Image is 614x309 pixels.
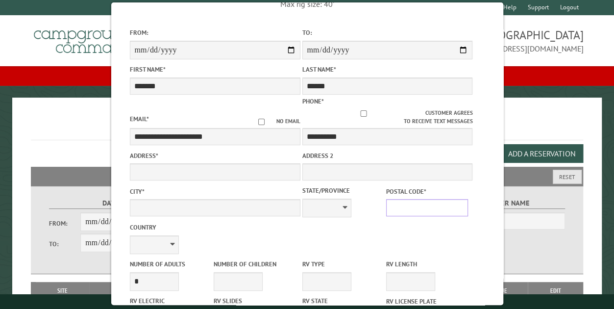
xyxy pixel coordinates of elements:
[386,297,467,306] label: RV License Plate
[302,97,323,105] label: Phone
[302,110,425,117] input: Customer agrees to receive text messages
[302,109,472,126] label: Customer agrees to receive text messages
[213,259,295,269] label: Number of Children
[246,119,276,125] input: No email
[302,186,384,195] label: State/Province
[302,151,472,160] label: Address 2
[129,187,300,196] label: City
[31,167,584,185] h2: Filters
[129,65,300,74] label: First Name
[499,144,583,163] button: Add a Reservation
[49,219,81,228] label: From:
[129,115,148,123] label: Email
[129,151,300,160] label: Address
[49,239,81,249] label: To:
[129,296,211,306] label: RV Electric
[36,282,89,300] th: Site
[129,28,300,37] label: From:
[386,259,467,269] label: RV Length
[213,296,295,306] label: RV Slides
[31,113,584,140] h1: Reservations
[553,170,582,184] button: Reset
[302,259,384,269] label: RV Type
[302,65,472,74] label: Last Name
[528,282,583,300] th: Edit
[129,223,300,232] label: Country
[31,19,153,57] img: Campground Commander
[386,187,467,196] label: Postal Code
[302,296,384,306] label: RV State
[49,198,176,209] label: Dates
[89,282,160,300] th: Dates
[129,259,211,269] label: Number of Adults
[246,117,300,126] label: No email
[302,28,472,37] label: To:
